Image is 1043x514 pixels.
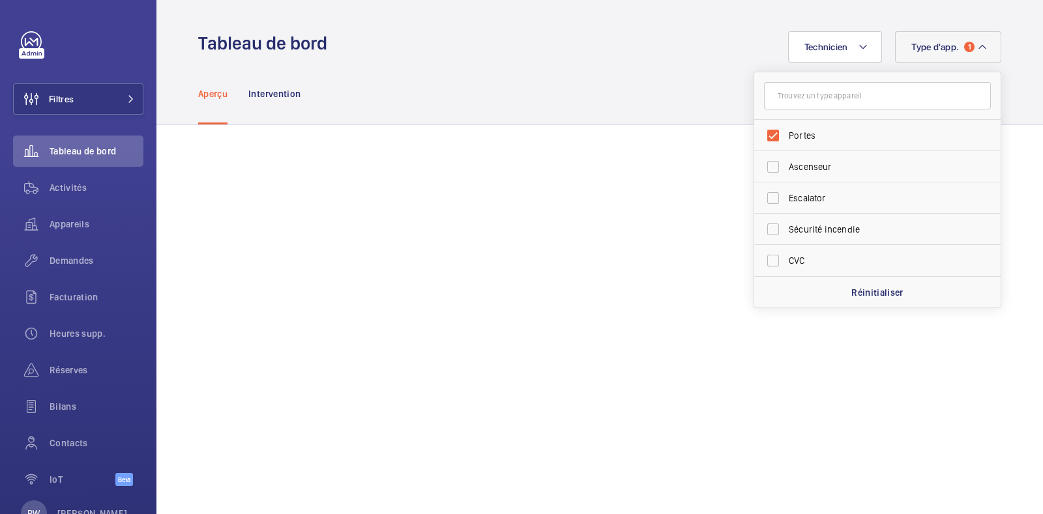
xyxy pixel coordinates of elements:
[50,327,143,340] span: Heures supp.
[13,83,143,115] button: Filtres
[198,87,228,100] p: Aperçu
[50,473,115,486] span: IoT
[50,254,143,267] span: Demandes
[789,192,968,205] span: Escalator
[789,129,968,142] span: Portes
[49,93,74,106] span: Filtres
[764,82,991,109] input: Trouvez un type appareil
[895,31,1001,63] button: Type d'app.1
[50,145,143,158] span: Tableau de bord
[248,87,301,100] p: Intervention
[789,223,968,236] span: Sécurité incendie
[804,42,848,52] span: Technicien
[198,31,335,55] h1: Tableau de bord
[851,286,903,299] p: Réinitialiser
[788,31,883,63] button: Technicien
[50,218,143,231] span: Appareils
[50,181,143,194] span: Activités
[789,254,968,267] span: CVC
[50,364,143,377] span: Réserves
[911,42,959,52] span: Type d'app.
[50,436,143,450] span: Contacts
[50,291,143,304] span: Facturation
[50,400,143,413] span: Bilans
[115,473,133,486] span: Beta
[789,160,968,173] span: Ascenseur
[964,42,975,52] span: 1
